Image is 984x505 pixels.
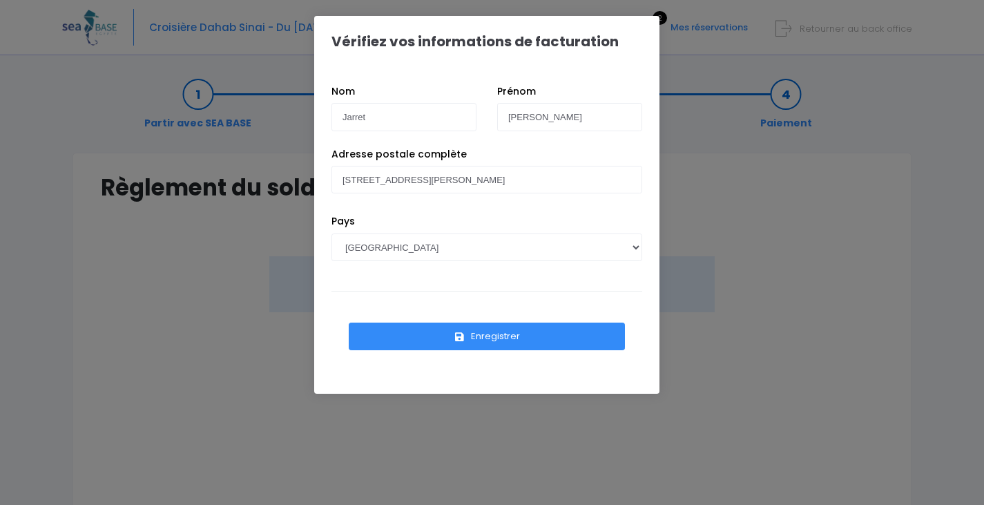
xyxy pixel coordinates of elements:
label: Nom [331,84,355,99]
h1: Vérifiez vos informations de facturation [331,33,619,50]
button: Enregistrer [349,323,625,350]
label: Prénom [497,84,536,99]
label: Pays [331,214,355,229]
label: Adresse postale complète [331,147,467,162]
